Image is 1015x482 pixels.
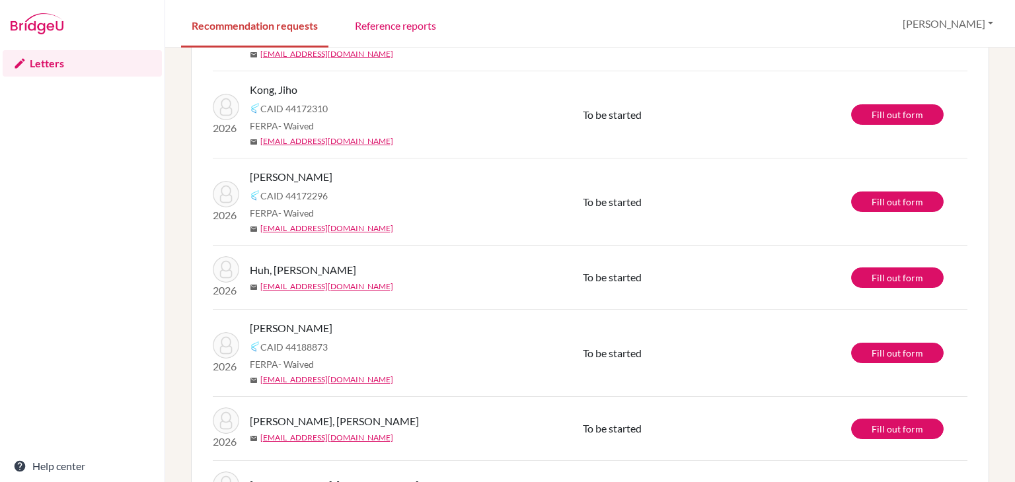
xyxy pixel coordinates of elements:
span: Huh, [PERSON_NAME] [250,262,356,278]
span: CAID 44172296 [260,189,328,203]
span: To be started [583,195,642,208]
a: Letters [3,50,162,77]
span: To be started [583,108,642,121]
span: mail [250,225,258,233]
span: FERPA [250,119,314,133]
a: Fill out form [851,191,944,212]
a: [EMAIL_ADDRESS][DOMAIN_NAME] [260,281,393,293]
a: Help center [3,453,162,479]
img: Common App logo [250,341,260,352]
a: Fill out form [851,267,944,288]
span: [PERSON_NAME] [250,320,332,336]
span: FERPA [250,206,314,220]
img: Bridge-U [11,13,63,34]
img: Huh, Jung Won [213,256,239,283]
button: [PERSON_NAME] [897,11,999,36]
span: - Waived [278,359,314,370]
span: mail [250,138,258,146]
span: - Waived [278,120,314,131]
img: Kong, Jiho [213,94,239,120]
a: Fill out form [851,104,944,125]
p: 2026 [213,120,239,136]
img: Lee, Dong Hyun [213,332,239,359]
span: mail [250,283,258,291]
a: [EMAIL_ADDRESS][DOMAIN_NAME] [260,135,393,147]
span: - Waived [278,207,314,219]
span: mail [250,51,258,59]
a: [EMAIL_ADDRESS][DOMAIN_NAME] [260,374,393,386]
span: CAID 44188873 [260,340,328,354]
img: Kim, Ja Young [213,407,239,434]
span: To be started [583,347,642,359]
span: mail [250,376,258,384]
a: [EMAIL_ADDRESS][DOMAIN_NAME] [260,48,393,60]
p: 2026 [213,207,239,223]
a: Fill out form [851,419,944,439]
a: [EMAIL_ADDRESS][DOMAIN_NAME] [260,223,393,234]
a: Reference reports [344,2,447,48]
img: Common App logo [250,103,260,114]
span: [PERSON_NAME], [PERSON_NAME] [250,413,419,429]
p: 2026 [213,283,239,298]
span: To be started [583,271,642,283]
span: FERPA [250,357,314,371]
img: Ruan, Yihao [213,181,239,207]
a: [EMAIL_ADDRESS][DOMAIN_NAME] [260,432,393,444]
a: Recommendation requests [181,2,328,48]
p: 2026 [213,359,239,374]
a: Fill out form [851,343,944,363]
p: 2026 [213,434,239,450]
span: Kong, Jiho [250,82,297,98]
span: mail [250,434,258,442]
span: [PERSON_NAME] [250,169,332,185]
span: To be started [583,422,642,434]
span: CAID 44172310 [260,102,328,116]
img: Common App logo [250,190,260,201]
